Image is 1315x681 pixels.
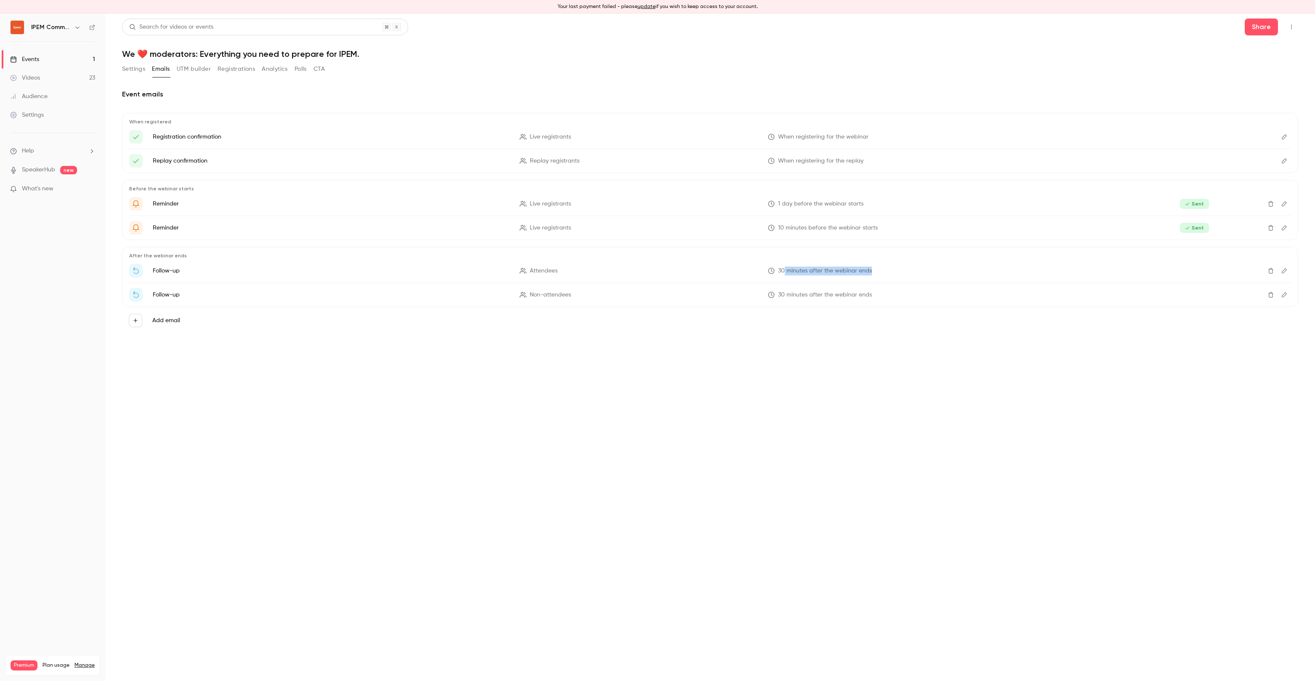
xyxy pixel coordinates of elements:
span: Live registrants [530,133,571,142]
p: Registration confirmation [153,133,510,141]
li: Thank you for registering to {{ event_name }}! [129,130,1291,144]
p: After the webinar ends [129,252,1291,259]
button: Delete [1264,221,1278,235]
span: Replay registrants [530,157,579,166]
button: Delete [1264,197,1278,211]
button: Analytics [262,62,288,76]
span: What's new [22,184,53,193]
p: Reminder [153,224,510,232]
div: Search for videos or events [129,23,213,32]
h1: We ❤️ moderators: Everything you need to prepare for IPEM. [122,49,1298,59]
p: Before the webinar starts [129,185,1291,192]
span: new [60,166,77,174]
p: Follow-up [153,291,510,299]
p: Reminder [153,200,510,208]
span: Sent [1180,199,1209,209]
button: Polls [295,62,307,76]
li: Thanks for attending {{ event_name }} [129,264,1291,278]
li: Watch the replay of {{ event_name }} [129,288,1291,302]
h6: IPEM Community [31,23,71,32]
button: Edit [1278,221,1291,235]
li: Get Ready for '{{ event_name }}' tomorrow! [129,197,1291,211]
span: Non-attendees [530,291,571,299]
div: Videos [10,74,40,82]
button: Delete [1264,288,1278,302]
span: Live registrants [530,200,571,208]
div: Audience [10,92,48,101]
button: Emails [152,62,170,76]
li: help-dropdown-opener [10,147,95,155]
button: Edit [1278,288,1291,302]
button: Edit [1278,130,1291,144]
span: When registering for the replay [778,157,863,166]
span: 1 day before the webinar starts [778,200,863,208]
button: Edit [1278,154,1291,168]
button: Edit [1278,264,1291,278]
a: SpeakerHub [22,166,55,174]
button: Registrations [218,62,255,76]
span: When registering for the webinar [778,133,869,142]
iframe: Noticeable Trigger [85,185,95,193]
p: Follow-up [153,267,510,275]
span: Attendees [530,267,558,275]
p: When registered [129,118,1291,125]
a: Manage [74,662,95,669]
span: Plan usage [43,662,69,669]
span: Sent [1180,223,1209,233]
button: update [638,3,656,11]
button: UTM builder [177,62,211,76]
span: Premium [11,660,37,670]
span: 30 minutes after the webinar ends [778,267,872,275]
span: 10 minutes before the webinar starts [778,224,878,232]
li: {{ event_name }} is about to go live [129,221,1291,235]
div: Events [10,55,39,64]
p: Replay confirmation [153,157,510,165]
img: IPEM Community [11,21,24,34]
button: Edit [1278,197,1291,211]
button: Settings [122,62,145,76]
li: Here's your access link to {{ event_name }}! [129,154,1291,168]
span: Help [22,147,34,155]
div: Settings [10,111,44,119]
h2: Event emails [122,89,1298,99]
button: CTA [313,62,325,76]
label: Add email [152,316,180,325]
span: Live registrants [530,224,571,232]
button: Delete [1264,264,1278,278]
button: Share [1245,19,1278,35]
p: Your last payment failed - please if you wish to keep access to your account. [558,3,758,11]
span: 30 minutes after the webinar ends [778,291,872,299]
